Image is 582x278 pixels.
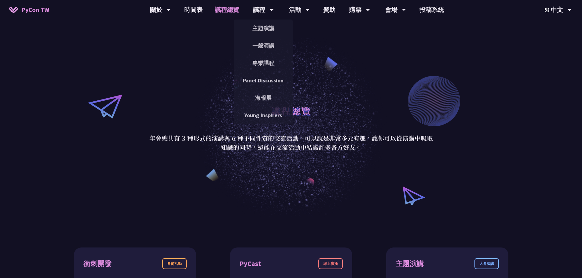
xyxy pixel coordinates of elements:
div: 大會演講 [474,258,499,269]
a: 一般演講 [234,38,293,53]
div: PyCast [240,258,261,269]
a: 主題演講 [234,21,293,35]
img: Locale Icon [545,8,551,12]
div: 線上廣播 [318,258,343,269]
a: Panel Discussion [234,73,293,88]
a: Young Inspirers [234,108,293,122]
div: 會前活動 [162,258,187,269]
a: 海報展 [234,91,293,105]
img: Home icon of PyCon TW 2025 [9,7,18,13]
a: PyCon TW [3,2,55,17]
p: 年會總共有 3 種形式的演講與 6 種不同性質的交流活動。可以說是非常多元有趣，讓你可以從演講中吸取知識的同時，還能在交流活動中結識許多各方好友。 [149,134,433,152]
span: PyCon TW [21,5,49,14]
a: 專業課程 [234,56,293,70]
div: 主題演講 [396,258,424,269]
div: 衝刺開發 [83,258,112,269]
